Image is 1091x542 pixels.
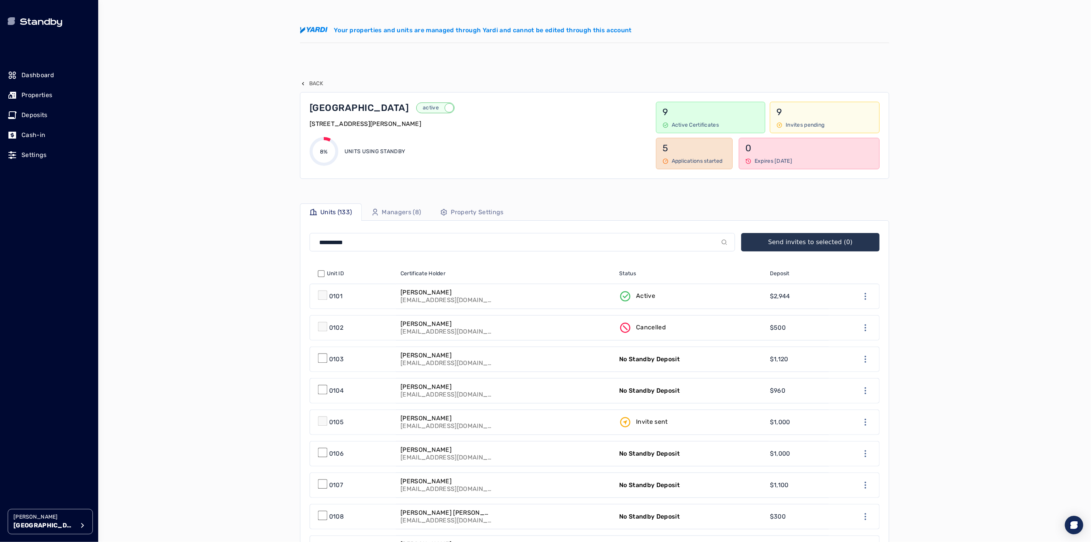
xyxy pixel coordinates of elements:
[21,150,47,160] p: Settings
[310,410,396,435] a: 0105
[13,521,75,530] p: [GEOGRAPHIC_DATA]
[417,104,445,112] p: active
[400,415,493,422] p: [PERSON_NAME]
[329,449,344,458] p: 0106
[619,386,680,395] p: No Standby Deposit
[755,157,792,165] p: Expires [DATE]
[310,284,396,309] a: 0101
[770,270,789,278] span: Deposit
[770,386,785,395] p: $960
[451,208,503,217] p: Property Settings
[619,512,680,521] p: No Standby Deposit
[320,208,352,217] p: Units (133)
[765,473,829,497] a: $1,100
[672,121,719,129] p: Active Certificates
[396,441,615,466] a: [PERSON_NAME][EMAIL_ADDRESS][DOMAIN_NAME]
[776,106,873,118] p: 9
[310,102,409,114] p: [GEOGRAPHIC_DATA]
[663,106,759,118] p: 9
[400,289,493,296] p: [PERSON_NAME]
[8,509,93,534] button: [PERSON_NAME][GEOGRAPHIC_DATA]
[615,316,765,340] a: Cancelled
[362,203,431,221] a: Managers (8)
[619,355,680,364] p: No Standby Deposit
[13,513,75,521] p: [PERSON_NAME]
[396,378,615,403] a: [PERSON_NAME][EMAIL_ADDRESS][DOMAIN_NAME]
[21,131,45,140] p: Cash-in
[329,323,343,332] p: 0102
[8,147,91,164] a: Settings
[400,352,493,359] p: [PERSON_NAME]
[765,347,829,372] a: $1,120
[786,121,824,129] p: Invites pending
[615,347,765,372] a: No Standby Deposit
[765,410,829,435] a: $1,000
[310,378,396,403] a: 0104
[21,111,48,120] p: Deposits
[770,449,790,458] p: $1,000
[770,512,786,521] p: $300
[770,481,789,490] p: $1,100
[636,291,655,301] p: Active
[400,391,493,398] p: [EMAIL_ADDRESS][DOMAIN_NAME]
[770,418,790,427] p: $1,000
[310,473,396,497] a: 0107
[745,142,873,154] p: 0
[672,157,723,165] p: Applications started
[619,481,680,490] p: No Standby Deposit
[770,323,786,332] p: $500
[310,316,396,340] a: 0102
[329,481,343,490] p: 0107
[396,347,615,372] a: [PERSON_NAME][EMAIL_ADDRESS][DOMAIN_NAME]
[615,441,765,466] a: No Standby Deposit
[765,316,829,340] a: $500
[329,355,344,364] p: 0103
[619,270,636,278] span: Status
[663,142,726,154] p: 5
[300,80,323,88] button: Back
[327,270,344,278] span: Unit ID
[400,517,493,524] p: [EMAIL_ADDRESS][DOMAIN_NAME]
[320,148,328,156] p: 8%
[21,71,54,80] p: Dashboard
[400,270,445,278] span: Certificate Holder
[615,473,765,497] a: No Standby Deposit
[8,67,91,84] a: Dashboard
[770,355,788,364] p: $1,120
[8,107,91,124] a: Deposits
[400,454,493,461] p: [EMAIL_ADDRESS][DOMAIN_NAME]
[309,80,323,88] p: Back
[8,127,91,144] a: Cash-in
[310,441,396,466] a: 0106
[329,386,344,395] p: 0104
[400,422,493,430] p: [EMAIL_ADDRESS][DOMAIN_NAME]
[619,449,680,458] p: No Standby Deposit
[770,292,790,301] p: $2,944
[765,441,829,466] a: $1,000
[396,410,615,435] a: [PERSON_NAME][EMAIL_ADDRESS][DOMAIN_NAME]
[400,509,493,517] p: [PERSON_NAME] [PERSON_NAME]
[400,359,493,367] p: [EMAIL_ADDRESS][DOMAIN_NAME]
[8,87,91,104] a: Properties
[396,473,615,497] a: [PERSON_NAME][EMAIL_ADDRESS][DOMAIN_NAME]
[21,91,52,100] p: Properties
[310,119,421,129] p: [STREET_ADDRESS][PERSON_NAME]
[400,383,493,391] p: [PERSON_NAME]
[636,323,666,332] p: Cancelled
[416,102,455,113] button: active
[382,208,421,217] p: Managers (8)
[615,378,765,403] a: No Standby Deposit
[310,347,396,372] a: 0103
[344,148,405,155] p: Units using Standby
[310,102,645,114] a: [GEOGRAPHIC_DATA]active
[400,296,493,304] p: [EMAIL_ADDRESS][DOMAIN_NAME]
[615,284,765,309] a: Active
[400,328,493,335] p: [EMAIL_ADDRESS][DOMAIN_NAME]
[765,378,829,403] a: $960
[300,27,328,34] img: yardi
[300,203,362,221] a: Units (133)
[636,417,668,426] p: Invite sent
[396,504,615,529] a: [PERSON_NAME] [PERSON_NAME][EMAIL_ADDRESS][DOMAIN_NAME]
[334,26,632,35] p: Your properties and units are managed through Yardi and cannot be edited through this account
[329,512,344,521] p: 0108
